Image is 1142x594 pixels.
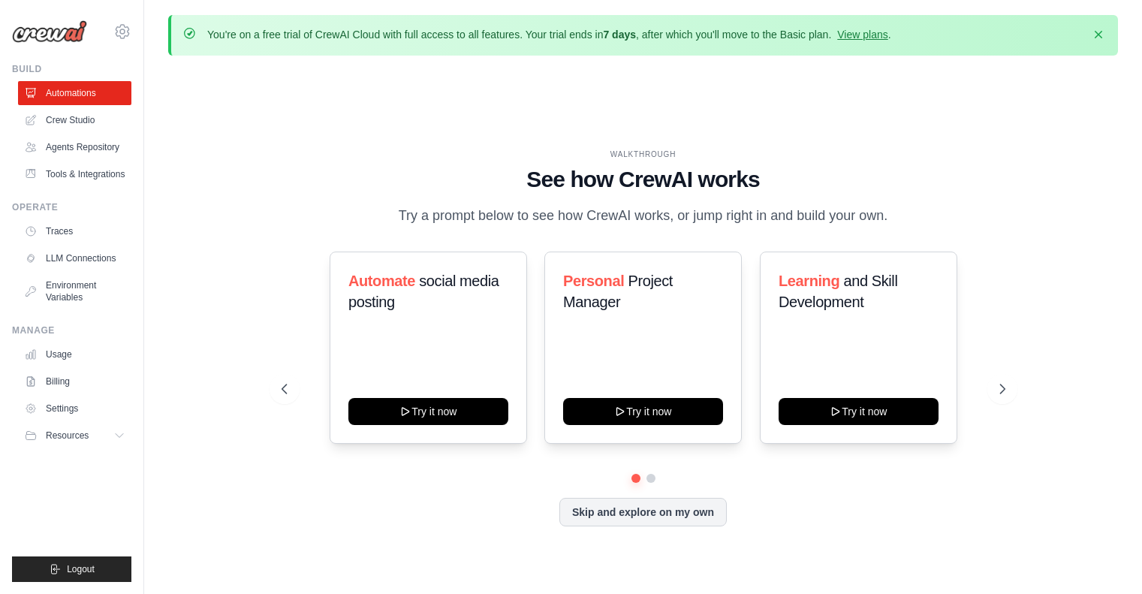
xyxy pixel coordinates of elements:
a: Tools & Integrations [18,162,131,186]
span: Personal [563,273,624,289]
div: Operate [12,201,131,213]
button: Logout [12,556,131,582]
a: View plans [837,29,887,41]
a: Agents Repository [18,135,131,159]
button: Try it now [563,398,723,425]
button: Try it now [779,398,939,425]
p: You're on a free trial of CrewAI Cloud with full access to all features. Your trial ends in , aft... [207,27,891,42]
button: Try it now [348,398,508,425]
span: Learning [779,273,839,289]
button: Skip and explore on my own [559,498,727,526]
span: Logout [67,563,95,575]
div: Build [12,63,131,75]
a: Usage [18,342,131,366]
a: Traces [18,219,131,243]
a: LLM Connections [18,246,131,270]
span: Automate [348,273,415,289]
strong: 7 days [603,29,636,41]
span: and Skill Development [779,273,897,310]
div: Manage [12,324,131,336]
button: Resources [18,424,131,448]
img: Logo [12,20,87,43]
span: social media posting [348,273,499,310]
span: Resources [46,430,89,442]
div: WALKTHROUGH [282,149,1005,160]
p: Try a prompt below to see how CrewAI works, or jump right in and build your own. [391,205,896,227]
h1: See how CrewAI works [282,166,1005,193]
a: Billing [18,369,131,393]
a: Settings [18,397,131,421]
a: Automations [18,81,131,105]
a: Environment Variables [18,273,131,309]
span: Project Manager [563,273,673,310]
a: Crew Studio [18,108,131,132]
